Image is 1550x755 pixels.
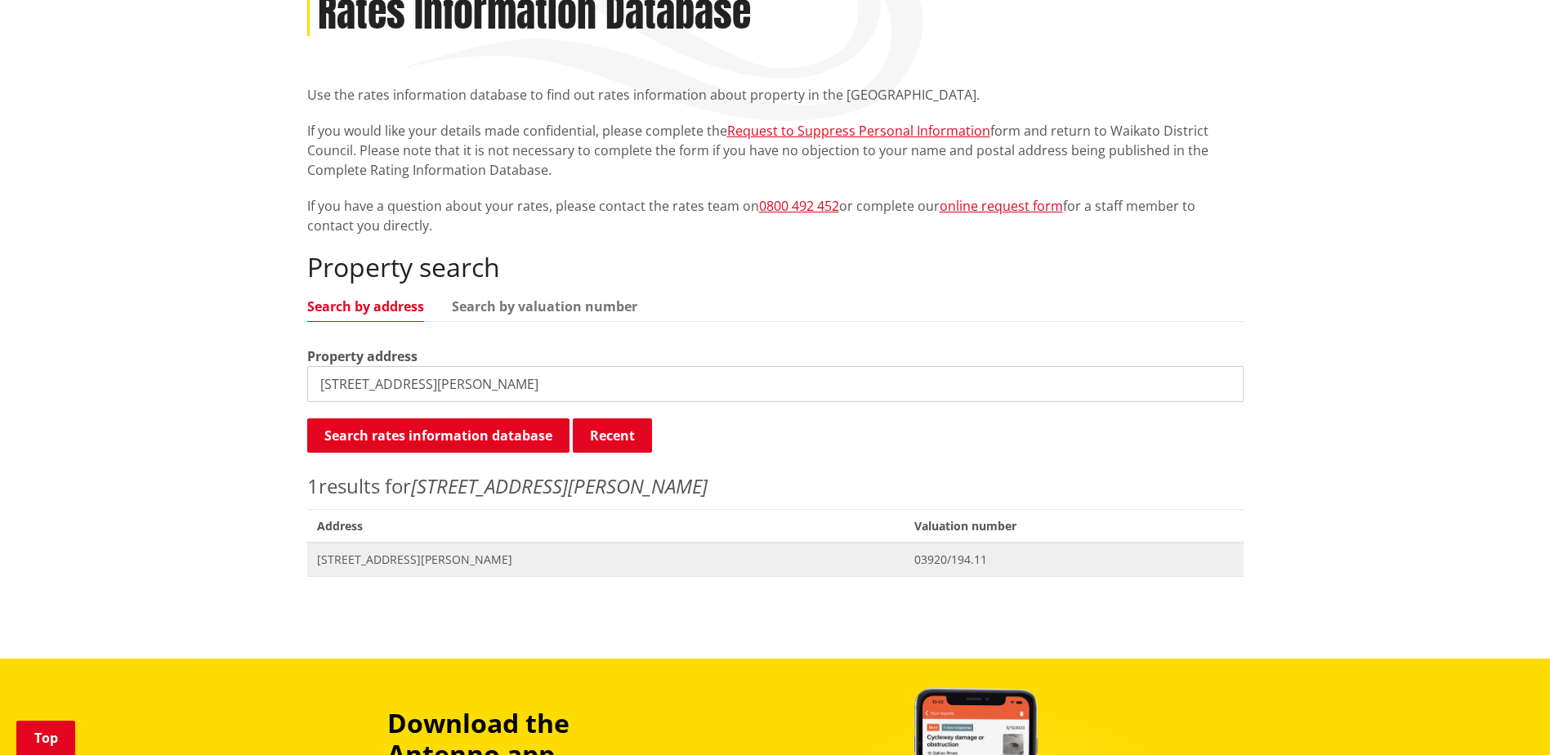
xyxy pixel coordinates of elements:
[307,366,1244,402] input: e.g. Duke Street NGARUAWAHIA
[1475,686,1534,745] iframe: Messenger Launcher
[307,196,1244,235] p: If you have a question about your rates, please contact the rates team on or complete our for a s...
[307,471,1244,501] p: results for
[759,197,839,215] a: 0800 492 452
[307,85,1244,105] p: Use the rates information database to find out rates information about property in the [GEOGRAPHI...
[317,552,896,568] span: [STREET_ADDRESS][PERSON_NAME]
[307,252,1244,283] h2: Property search
[573,418,652,453] button: Recent
[307,543,1244,576] a: [STREET_ADDRESS][PERSON_NAME] 03920/194.11
[307,121,1244,180] p: If you would like your details made confidential, please complete the form and return to Waikato ...
[307,346,418,366] label: Property address
[452,300,637,313] a: Search by valuation number
[307,472,319,499] span: 1
[307,300,424,313] a: Search by address
[905,509,1243,543] span: Valuation number
[16,721,75,755] a: Top
[727,122,990,140] a: Request to Suppress Personal Information
[940,197,1063,215] a: online request form
[307,418,570,453] button: Search rates information database
[914,552,1233,568] span: 03920/194.11
[411,472,708,499] em: [STREET_ADDRESS][PERSON_NAME]
[307,509,905,543] span: Address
